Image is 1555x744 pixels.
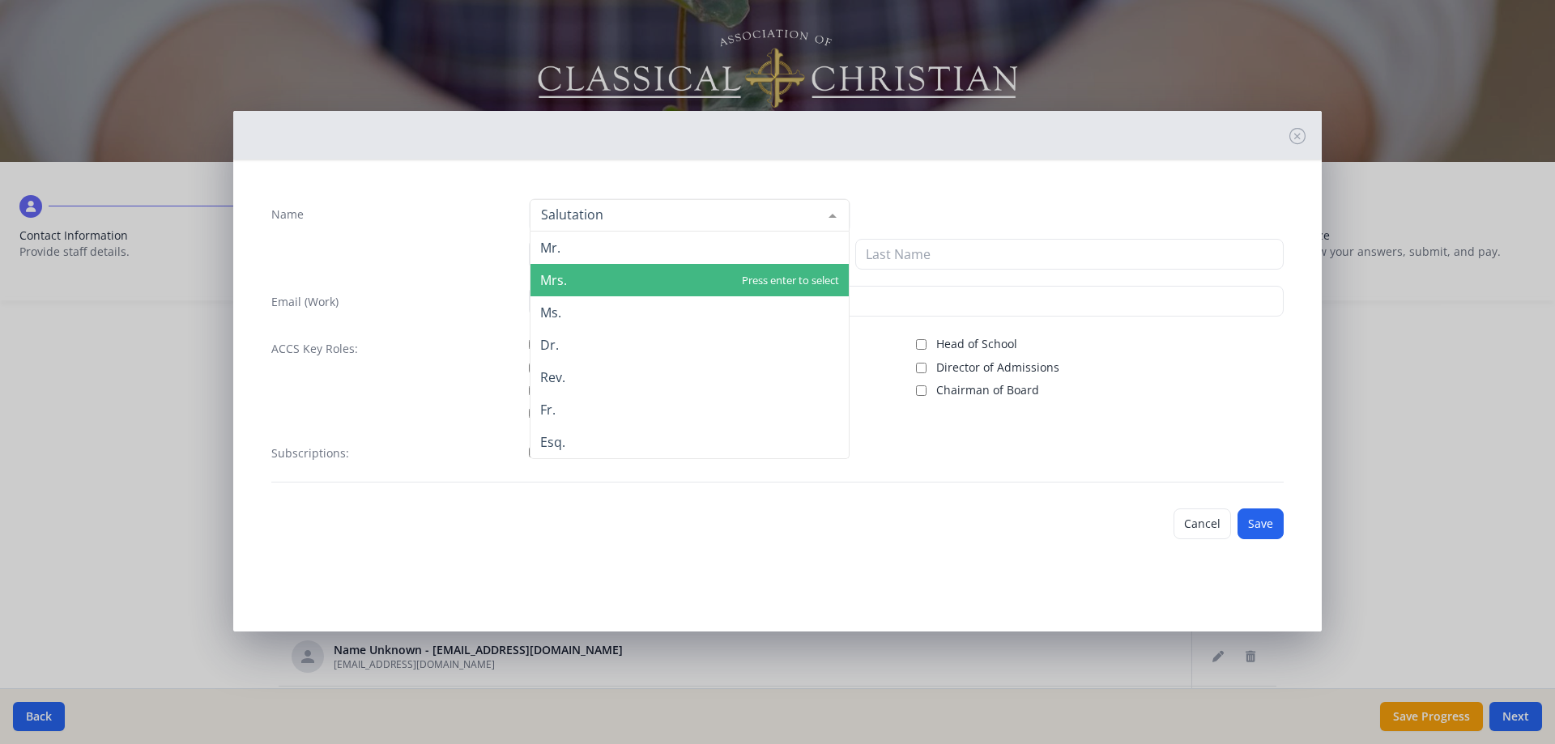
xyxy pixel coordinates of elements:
[529,385,539,396] input: Board Member
[916,339,927,350] input: Head of School
[529,339,539,350] input: ACCS Account Manager
[540,433,565,451] span: Esq.
[529,447,539,457] input: TCD Magazine
[855,239,1284,270] input: Last Name
[540,271,567,289] span: Mrs.
[936,336,1017,352] span: Head of School
[1238,508,1284,539] button: Save
[271,206,304,223] label: Name
[529,408,539,419] input: Billing Contact
[529,363,539,373] input: Public Contact
[271,341,358,357] label: ACCS Key Roles:
[936,359,1059,376] span: Director of Admissions
[1174,508,1231,539] button: Cancel
[540,401,556,419] span: Fr.
[271,294,339,310] label: Email (Work)
[540,336,559,354] span: Dr.
[271,445,349,461] label: Subscriptions:
[916,385,927,396] input: Chairman of Board
[529,239,849,270] input: First Name
[540,239,560,257] span: Mr.
[540,304,561,321] span: Ms.
[529,286,1284,317] input: contact@site.com
[936,382,1039,398] span: Chairman of Board
[537,206,816,223] input: Salutation
[916,363,927,373] input: Director of Admissions
[540,368,565,386] span: Rev.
